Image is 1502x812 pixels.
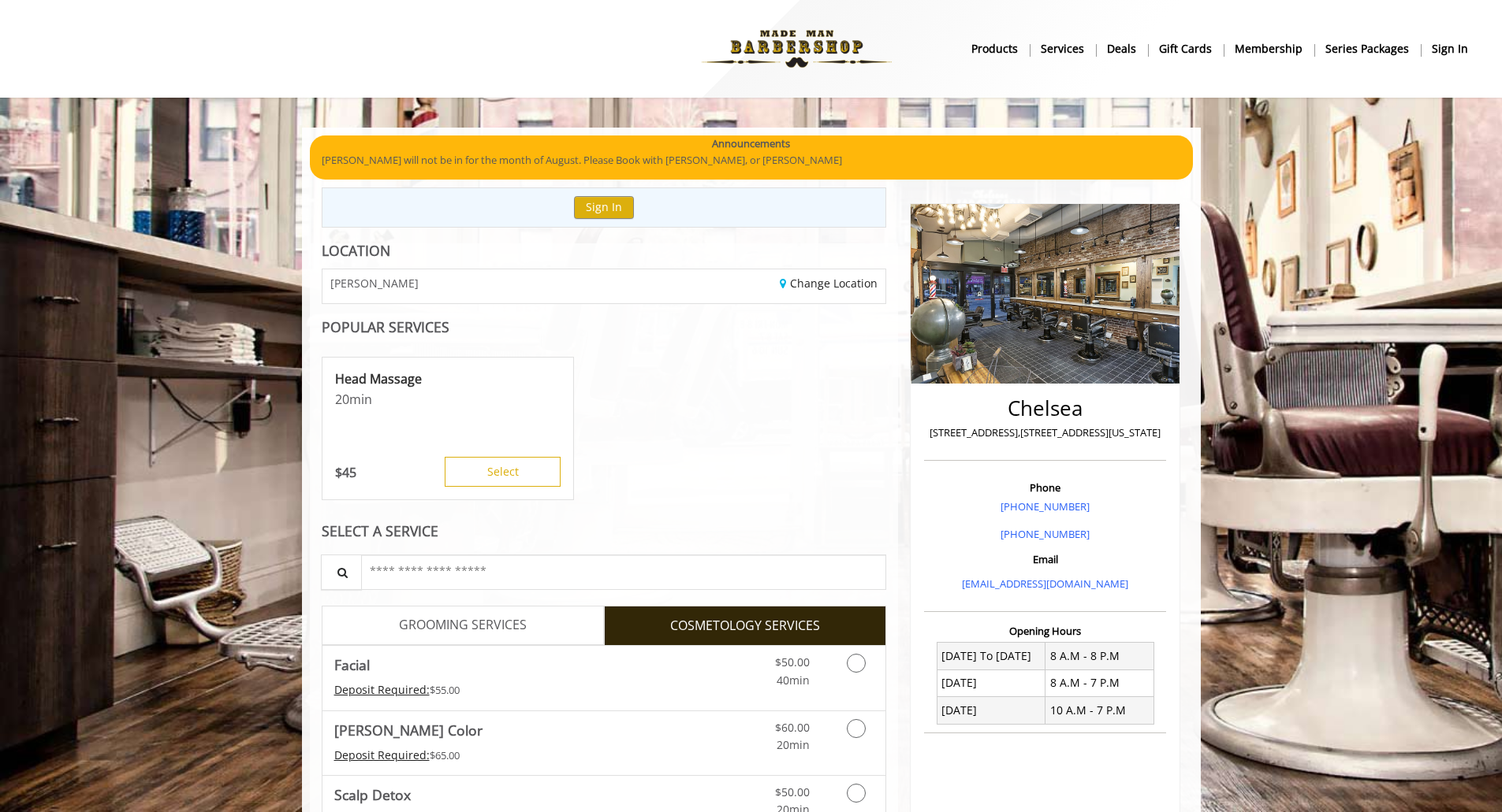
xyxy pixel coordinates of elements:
td: 8 A.M - 7 P.M [1045,669,1154,696]
a: Change Location [780,276,878,291]
h2: Chelsea [928,397,1162,420]
b: Deals [1107,40,1136,57]
div: $55.00 [334,681,651,699]
p: Head Massage [335,370,561,387]
b: Series packages [1325,40,1409,57]
b: gift cards [1159,40,1212,57]
b: Membership [1235,40,1303,57]
a: ServicesServices [1030,37,1096,60]
td: [DATE] To [DATE] [937,643,1045,669]
span: $ [335,464,342,481]
button: Select [445,457,561,487]
td: 8 A.M - 8 P.M [1045,643,1154,669]
p: 45 [335,464,356,481]
a: Gift cardsgift cards [1148,37,1224,60]
a: Productsproducts [960,37,1030,60]
a: [PHONE_NUMBER] [1001,527,1090,541]
span: [PERSON_NAME] [330,277,419,289]
span: This service needs some Advance to be paid before we block your appointment [334,747,430,762]
b: Facial [334,654,370,676]
b: LOCATION [322,241,390,260]
span: $50.00 [775,654,810,669]
span: This service needs some Advance to be paid before we block your appointment [334,682,430,697]
td: 10 A.M - 7 P.M [1045,697,1154,724]
button: Service Search [321,554,362,590]
b: POPULAR SERVICES [322,317,449,336]
span: 40min [777,673,810,688]
div: $65.00 [334,747,651,764]
p: [STREET_ADDRESS],[STREET_ADDRESS][US_STATE] [928,425,1162,441]
span: $60.00 [775,720,810,735]
a: [EMAIL_ADDRESS][DOMAIN_NAME] [962,577,1128,591]
td: [DATE] [937,669,1045,696]
span: min [349,391,372,408]
img: Made Man Barbershop logo [688,6,905,92]
b: Announcements [712,135,790,152]
h3: Email [928,554,1162,565]
a: [PHONE_NUMBER] [1001,499,1090,514]
h3: Phone [928,482,1162,493]
a: Series packagesSeries packages [1314,37,1421,60]
a: MembershipMembership [1224,37,1314,60]
a: sign insign in [1421,37,1479,60]
b: [PERSON_NAME] Color [334,719,483,741]
b: products [971,40,1018,57]
b: Services [1041,40,1084,57]
div: SELECT A SERVICE [322,524,887,539]
span: GROOMING SERVICES [399,615,527,636]
p: 20 [335,391,561,408]
span: COSMETOLOGY SERVICES [670,616,820,636]
h3: Opening Hours [924,625,1166,636]
td: [DATE] [937,697,1045,724]
a: DealsDeals [1096,37,1148,60]
b: Scalp Detox [334,784,411,806]
span: $50.00 [775,784,810,799]
button: Sign In [574,196,634,219]
b: sign in [1432,40,1468,57]
p: [PERSON_NAME] will not be in for the month of August. Please Book with [PERSON_NAME], or [PERSON_... [322,152,1181,169]
span: 20min [777,737,810,752]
